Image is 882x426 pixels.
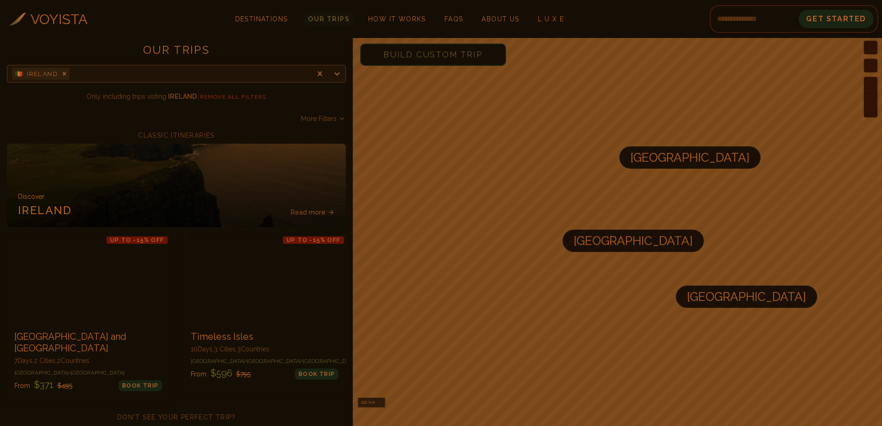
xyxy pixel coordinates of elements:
[231,12,292,39] span: Destinations
[247,358,303,364] span: [GEOGRAPHIC_DATA] •
[27,69,58,78] span: IRELAND
[301,114,337,123] span: More Filters
[295,369,338,380] div: BOOK TRIP
[441,13,467,25] a: FAQs
[32,379,56,390] span: $ 371
[364,13,430,25] a: How It Works
[200,93,267,101] button: REMOVE ALL FILTERS
[687,286,806,308] span: [GEOGRAPHIC_DATA]
[59,68,69,80] div: Remove [object Object]
[7,144,346,227] a: DiscoverIRELANDRead more
[368,15,426,23] span: How It Works
[799,10,874,28] button: Get Started
[864,104,877,117] button: Reset bearing to north
[283,236,344,244] p: Up to -15% OFF
[9,92,344,101] p: Only including trips visting .
[57,382,72,389] span: $ 495
[9,9,88,30] a: VOYISTA
[70,369,125,376] span: [GEOGRAPHIC_DATA]
[369,35,498,74] span: Build Custom Trip
[303,358,357,364] span: [GEOGRAPHIC_DATA]
[7,43,346,65] h1: OUR TRIPS
[7,235,169,399] a: London and DublinUp to -15% OFF[GEOGRAPHIC_DATA] and [GEOGRAPHIC_DATA]7Days,2 Cities,2Countries[G...
[710,8,799,30] input: Email address
[14,331,162,354] h3: [GEOGRAPHIC_DATA] and [GEOGRAPHIC_DATA]
[308,15,350,23] span: Our Trips
[356,413,396,423] a: Mapbox homepage
[482,15,519,23] span: About Us
[864,59,877,72] button: Enter fullscreen
[168,93,197,100] strong: IRELAND
[15,69,23,78] span: 🇮🇪
[478,13,523,25] a: About Us
[864,77,877,90] button: Zoom in
[183,235,346,387] a: Timeless IslesUp to -15% OFFTimeless Isles10Days,3 Cities,3Countries[GEOGRAPHIC_DATA]•[GEOGRAPHIC...
[119,380,162,391] div: BOOK TRIP
[360,44,506,66] button: Build Custom Trip
[7,413,346,422] h2: DON'T SEE YOUR PERFECT TRIP?
[538,15,564,23] span: L U X E
[864,91,877,104] span: Zoom out
[31,9,88,30] h3: VOYISTA
[9,13,26,25] img: Voyista Logo
[353,36,882,426] canvas: Map
[7,131,346,140] h2: CLASSIC ITINERARIES
[208,368,234,379] span: $ 596
[191,367,250,380] p: From
[304,13,353,25] a: Our Trips
[191,358,247,364] span: [GEOGRAPHIC_DATA] •
[191,344,338,354] p: 10 Days, 3 Cities, 3 Countr ies
[106,236,168,244] p: Up to -15% OFF
[444,15,463,23] span: FAQs
[864,41,877,54] button: Find my location
[14,378,72,391] p: From
[631,146,750,169] span: [GEOGRAPHIC_DATA]
[357,398,386,408] div: 100 km
[291,208,325,217] span: Read more
[18,192,335,201] p: Discover
[18,203,72,218] h3: IRELAND
[574,229,693,252] span: [GEOGRAPHIC_DATA]
[14,356,162,365] p: 7 Days, 2 Cities, 2 Countr ies
[864,90,877,104] button: Zoom out
[236,370,250,378] span: $ 795
[534,13,568,25] a: L U X E
[14,369,70,376] span: [GEOGRAPHIC_DATA] •
[191,331,338,343] h3: Timeless Isles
